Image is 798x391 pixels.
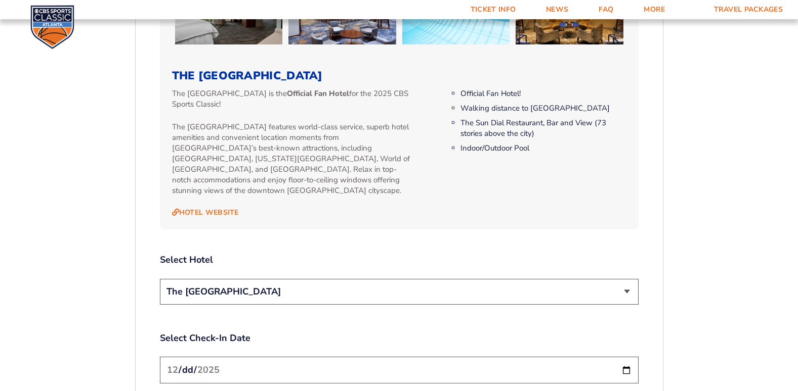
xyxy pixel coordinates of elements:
[160,332,639,345] label: Select Check-In Date
[172,69,626,82] h3: The [GEOGRAPHIC_DATA]
[30,5,74,49] img: CBS Sports Classic
[287,88,349,99] strong: Official Fan Hotel
[172,122,414,196] p: The [GEOGRAPHIC_DATA] features world-class service, superb hotel amenities and convenient locatio...
[460,118,626,139] li: The Sun Dial Restaurant, Bar and View (73 stories above the city)
[160,254,639,266] label: Select Hotel
[172,208,239,217] a: Hotel Website
[460,103,626,114] li: Walking distance to [GEOGRAPHIC_DATA]
[460,88,626,99] li: Official Fan Hotel!
[172,88,414,110] p: The [GEOGRAPHIC_DATA] is the for the 2025 CBS Sports Classic!
[460,143,626,154] li: Indoor/Outdoor Pool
